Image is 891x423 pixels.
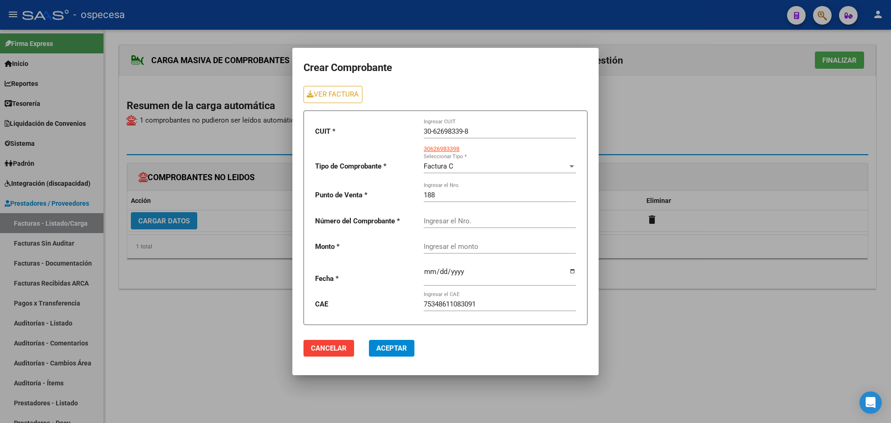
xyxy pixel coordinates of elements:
[424,145,459,152] span: 30626983398
[376,344,407,352] span: Aceptar
[315,299,416,310] p: CAE
[303,340,354,357] button: Cancelar
[369,340,414,357] button: Aceptar
[303,86,362,103] a: VER FACTURA
[315,241,416,252] p: Monto *
[315,161,416,172] p: Tipo de Comprobante *
[315,126,416,137] p: CUIT *
[315,190,416,201] p: Punto de Venta *
[303,59,588,77] h1: Crear Comprobante
[859,391,882,414] div: Open Intercom Messenger
[315,273,416,284] p: Fecha *
[315,216,416,227] p: Número del Comprobante *
[311,344,347,352] span: Cancelar
[424,162,453,170] span: Factura C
